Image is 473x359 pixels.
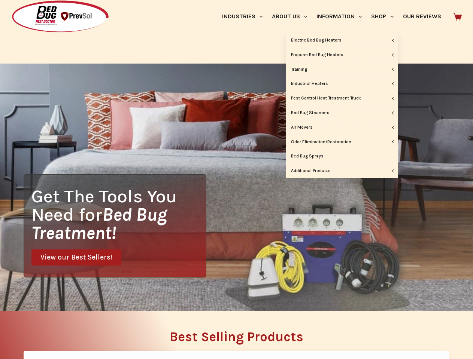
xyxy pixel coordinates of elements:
[31,249,121,266] a: View our Best Sellers!
[286,106,398,120] a: Bed Bug Steamers
[31,187,206,242] h1: Get The Tools You Need for
[286,164,398,178] a: Additional Products
[31,204,167,243] i: Bed Bug Treatment!
[286,120,398,135] a: Air Movers
[286,48,398,62] a: Propane Bed Bug Heaters
[286,91,398,105] a: Pest Control Heat Treatment Truck
[286,135,398,149] a: Odor Elimination/Restoration
[286,149,398,163] a: Bed Bug Sprays
[286,33,398,47] a: Electric Bed Bug Heaters
[24,330,449,343] h2: Best Selling Products
[40,254,112,261] span: View our Best Sellers!
[6,3,28,25] button: Open LiveChat chat widget
[286,77,398,91] a: Industrial Heaters
[286,62,398,77] a: Training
